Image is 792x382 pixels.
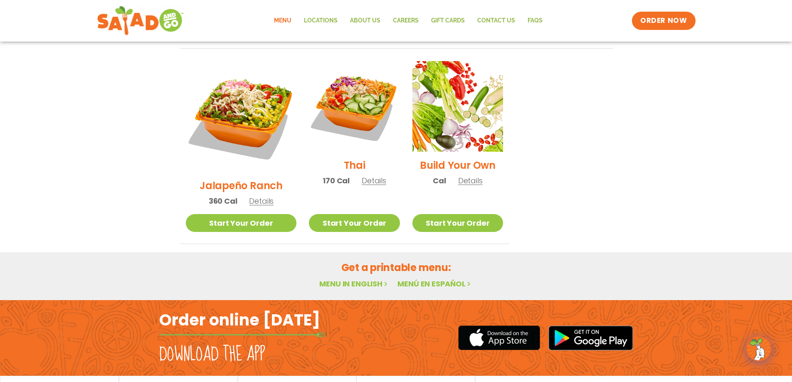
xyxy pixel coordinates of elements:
[159,310,320,330] h2: Order online [DATE]
[344,11,387,30] a: About Us
[412,214,503,232] a: Start Your Order
[249,196,274,206] span: Details
[186,61,297,172] img: Product photo for Jalapeño Ranch Salad
[397,278,472,289] a: Menú en español
[471,11,521,30] a: Contact Us
[186,214,297,232] a: Start Your Order
[344,158,365,173] h2: Thai
[268,11,298,30] a: Menu
[319,278,389,289] a: Menu in English
[387,11,425,30] a: Careers
[548,325,633,350] img: google_play
[458,175,483,186] span: Details
[159,343,265,366] h2: Download the app
[180,260,613,275] h2: Get a printable menu:
[640,16,687,26] span: ORDER NOW
[420,158,496,173] h2: Build Your Own
[159,333,326,337] img: fork
[458,324,540,351] img: appstore
[323,175,350,186] span: 170 Cal
[747,337,770,360] img: wpChatIcon
[362,175,386,186] span: Details
[209,195,237,207] span: 360 Cal
[632,12,695,30] a: ORDER NOW
[309,61,400,152] img: Product photo for Thai Salad
[412,61,503,152] img: Product photo for Build Your Own
[268,11,549,30] nav: Menu
[298,11,344,30] a: Locations
[425,11,471,30] a: GIFT CARDS
[200,178,283,193] h2: Jalapeño Ranch
[521,11,549,30] a: FAQs
[97,4,185,37] img: new-SAG-logo-768×292
[433,175,446,186] span: Cal
[309,214,400,232] a: Start Your Order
